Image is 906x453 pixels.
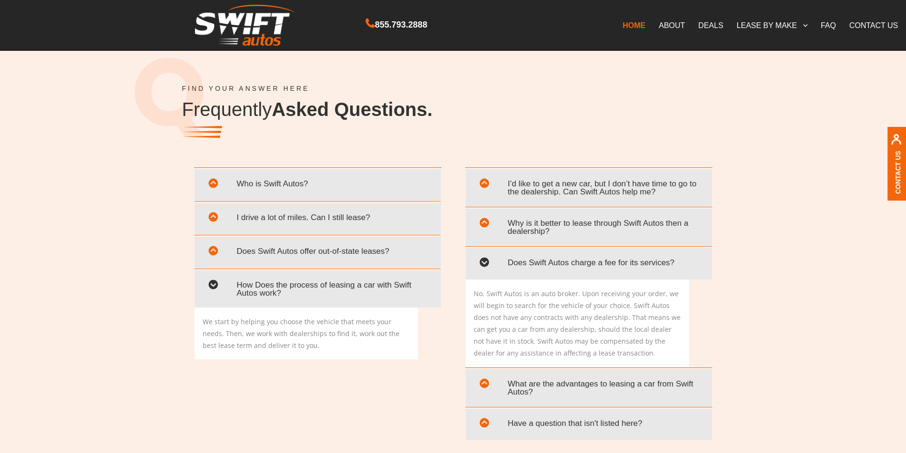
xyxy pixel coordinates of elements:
[366,21,427,29] a: 855.793.2888
[473,414,705,433] span: Have a question that isn't listed here?
[473,174,705,202] a: I’d like to get a new car, but I don’t have time to go to the dealership. Can Swift Autos help me?
[473,253,705,272] span: Does Swift Autos charge a fee for its services?
[616,15,652,35] a: HOME
[202,241,434,261] span: Does Swift Autos offer out-of-state leases?
[843,15,905,35] a: CONTACT US
[182,85,724,92] h5: FIND YOUR ANSWER HERE
[473,213,705,241] a: Why is it better to lease through Swift Autos then a dealership?
[272,99,432,120] span: Asked Questions.
[894,151,902,194] a: Contact Us
[202,174,434,196] a: Who is Swift Autos?
[202,275,434,303] a: How Does the process of leasing a car with Swift Autos work?
[202,174,434,193] span: Who is Swift Autos?
[473,253,705,275] a: Does Swift Autos charge a fee for its services?
[692,15,730,35] a: DEALS
[195,308,418,359] div: We start by helping you choose the vehicle that meets your needs. Then, we work with dealerships ...
[202,208,434,230] a: I drive a lot of miles. Can I still lease?
[891,134,902,150] img: contact us, iconuser
[135,58,205,136] img: Image of Swift Autos' car leasing services, highlighting convenience and current vehicle deals fo...
[375,18,427,32] span: 855.793.2888
[182,92,433,148] h3: Frequently
[195,5,295,46] img: Swift Autos
[202,208,434,227] span: I drive a lot of miles. Can I still lease?
[473,374,705,402] a: What are the advantages to leasing a car from Swift Autos?
[730,15,814,35] a: LEASE BY MAKE
[652,15,692,35] a: ABOUT
[466,280,689,367] div: No. Swift Autos is an auto broker. Upon receiving your order, we will begin to search for the veh...
[473,414,705,435] a: Have a question that isn't listed here?
[202,241,434,263] a: Does Swift Autos offer out-of-state leases?
[814,15,843,35] a: FAQ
